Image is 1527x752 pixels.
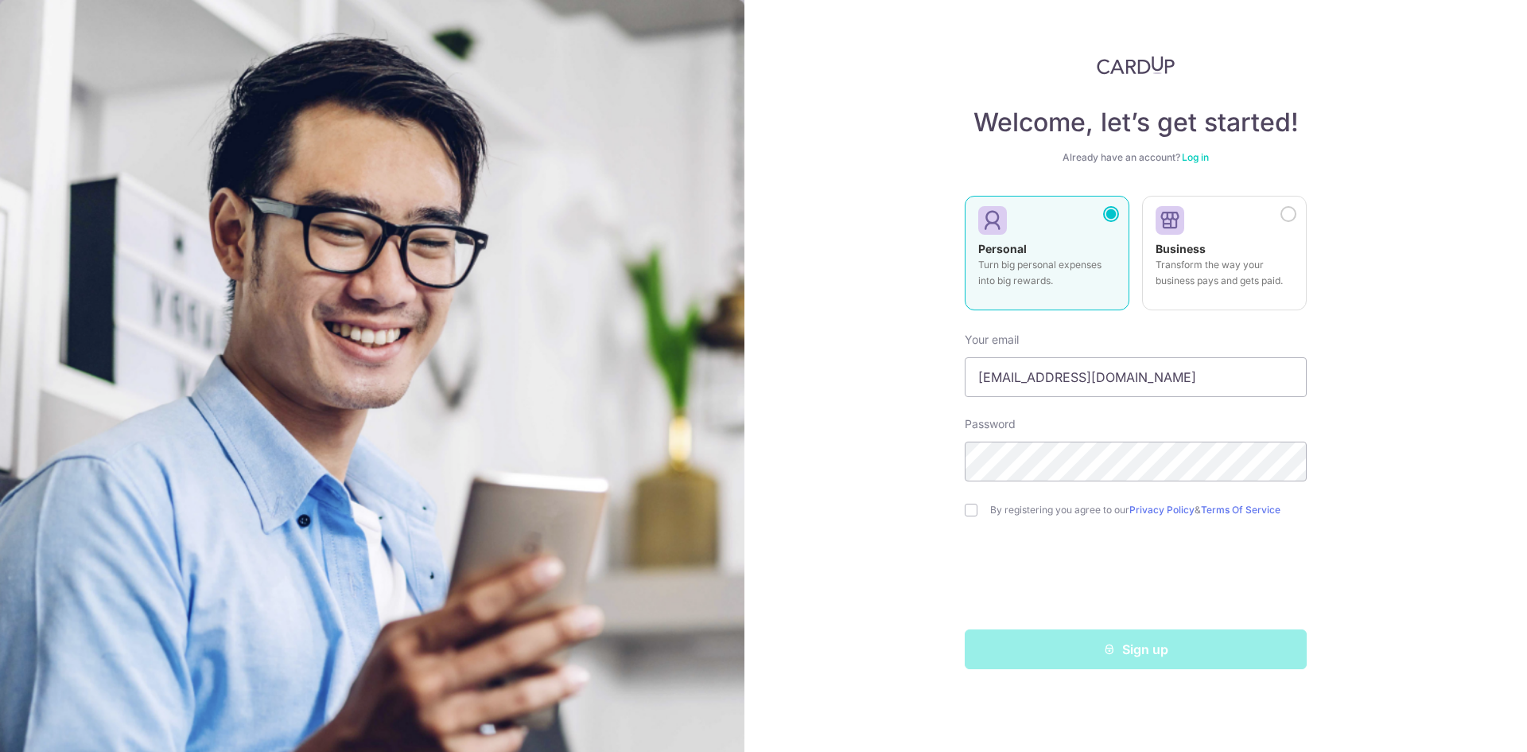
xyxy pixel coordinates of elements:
[1201,504,1280,516] a: Terms Of Service
[1182,151,1209,163] a: Log in
[1129,504,1195,516] a: Privacy Policy
[1015,548,1257,610] iframe: reCAPTCHA
[965,357,1307,397] input: Enter your Email
[965,151,1307,164] div: Already have an account?
[965,416,1016,432] label: Password
[1097,56,1175,75] img: CardUp Logo
[978,242,1027,255] strong: Personal
[965,196,1129,320] a: Personal Turn big personal expenses into big rewards.
[1142,196,1307,320] a: Business Transform the way your business pays and gets paid.
[978,257,1116,289] p: Turn big personal expenses into big rewards.
[965,107,1307,138] h4: Welcome, let’s get started!
[1156,242,1206,255] strong: Business
[1156,257,1293,289] p: Transform the way your business pays and gets paid.
[990,504,1307,516] label: By registering you agree to our &
[965,332,1019,348] label: Your email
